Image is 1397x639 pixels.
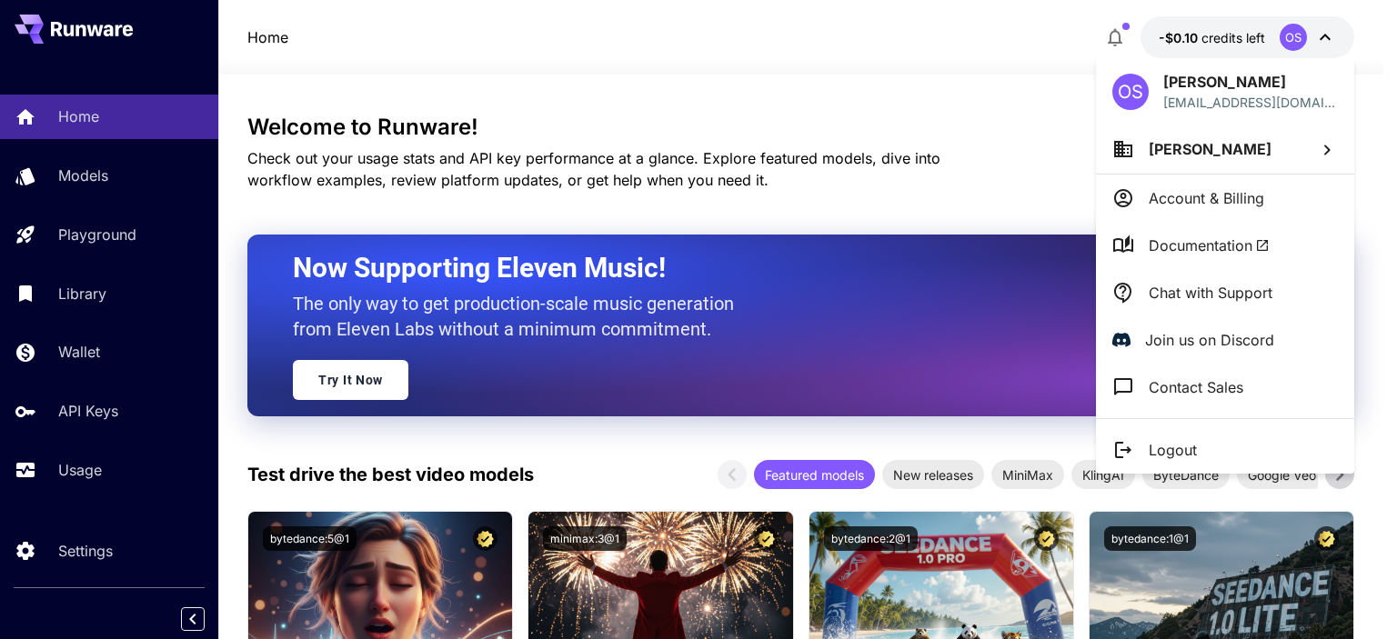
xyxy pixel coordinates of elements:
p: Contact Sales [1149,376,1243,398]
p: Account & Billing [1149,187,1264,209]
p: [PERSON_NAME] [1163,71,1338,93]
p: [EMAIL_ADDRESS][DOMAIN_NAME] [1163,93,1338,112]
p: Join us on Discord [1145,329,1274,351]
div: pl1234567@gmail.com [1163,93,1338,112]
button: [PERSON_NAME] [1096,125,1354,174]
p: Logout [1149,439,1197,461]
span: Documentation [1149,235,1270,256]
span: [PERSON_NAME] [1149,140,1271,158]
div: OS [1112,74,1149,110]
p: Chat with Support [1149,282,1272,304]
